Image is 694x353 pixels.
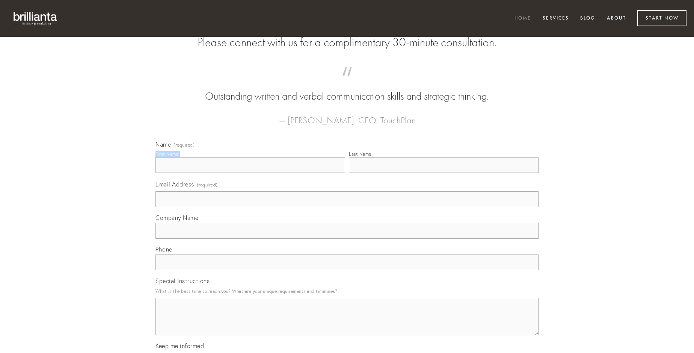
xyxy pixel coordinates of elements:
[637,10,686,26] a: Start Now
[538,12,574,25] a: Services
[167,104,527,128] figcaption: — [PERSON_NAME], CEO, TouchPlan
[602,12,631,25] a: About
[155,180,194,188] span: Email Address
[349,151,371,157] div: Last Name
[510,12,536,25] a: Home
[173,143,195,147] span: (required)
[575,12,600,25] a: Blog
[155,214,198,221] span: Company Name
[155,151,178,157] div: First Name
[155,245,172,253] span: Phone
[167,74,527,104] blockquote: Outstanding written and verbal communication skills and strategic thinking.
[155,141,171,148] span: Name
[155,35,539,50] h2: Please connect with us for a complimentary 30-minute consultation.
[155,286,539,296] p: What is the best time to reach you? What are your unique requirements and timelines?
[197,180,218,190] span: (required)
[155,342,204,350] span: Keep me informed
[155,277,210,285] span: Special Instructions
[8,8,64,29] img: brillianta - research, strategy, marketing
[167,74,527,89] span: “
